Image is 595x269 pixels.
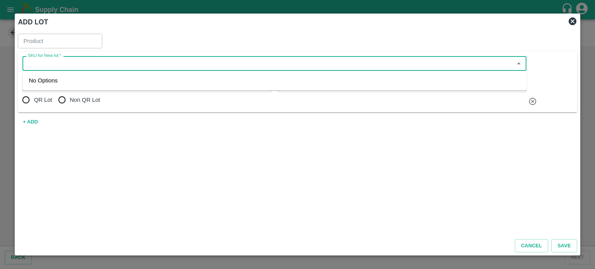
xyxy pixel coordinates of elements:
button: Save [551,239,577,253]
div: temp_output_lots.0.lot_type [22,92,106,108]
button: Cancel [515,239,548,253]
span: Non QR Lot [70,96,100,104]
label: SKU for New lot [28,53,61,59]
span: No Options [29,77,57,84]
button: + ADD [18,115,43,129]
b: ADD LOT [18,18,48,26]
span: QR Lot [34,96,52,104]
button: Close [514,58,524,69]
